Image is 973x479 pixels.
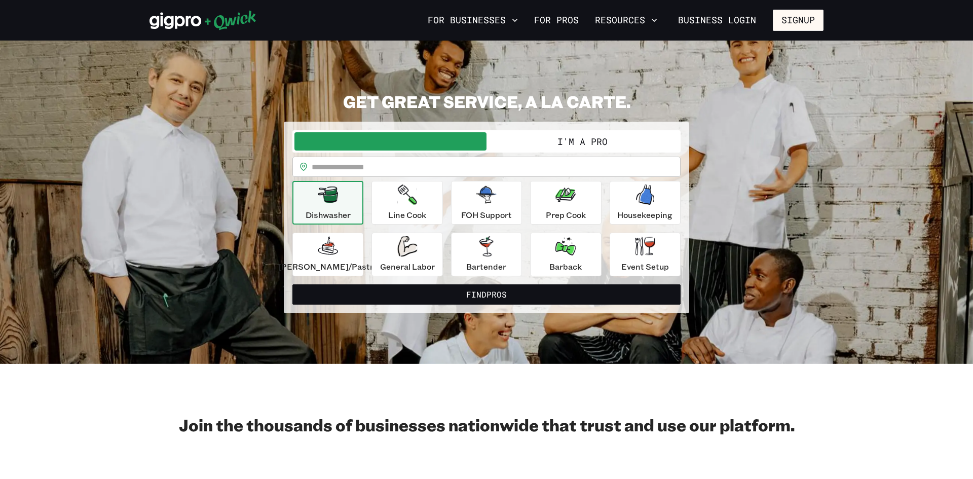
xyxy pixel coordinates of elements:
[451,233,522,276] button: Bartender
[617,209,672,221] p: Housekeeping
[292,233,363,276] button: [PERSON_NAME]/Pastry
[294,132,486,151] button: I'm a Business
[380,261,435,273] p: General Labor
[669,10,765,31] a: Business Login
[292,284,681,305] button: FindPros
[292,181,363,225] button: Dishwasher
[486,132,679,151] button: I'm a Pro
[371,233,442,276] button: General Labor
[461,209,512,221] p: FOH Support
[610,233,681,276] button: Event Setup
[773,10,824,31] button: Signup
[530,181,601,225] button: Prep Cook
[388,209,426,221] p: Line Cook
[306,209,351,221] p: Dishwasher
[621,261,669,273] p: Event Setup
[530,233,601,276] button: Barback
[278,261,378,273] p: [PERSON_NAME]/Pastry
[530,12,583,29] a: For Pros
[549,261,582,273] p: Barback
[424,12,522,29] button: For Businesses
[371,181,442,225] button: Line Cook
[546,209,586,221] p: Prep Cook
[591,12,661,29] button: Resources
[610,181,681,225] button: Housekeeping
[149,415,824,435] h2: Join the thousands of businesses nationwide that trust and use our platform.
[466,261,506,273] p: Bartender
[451,181,522,225] button: FOH Support
[284,91,689,112] h2: GET GREAT SERVICE, A LA CARTE.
